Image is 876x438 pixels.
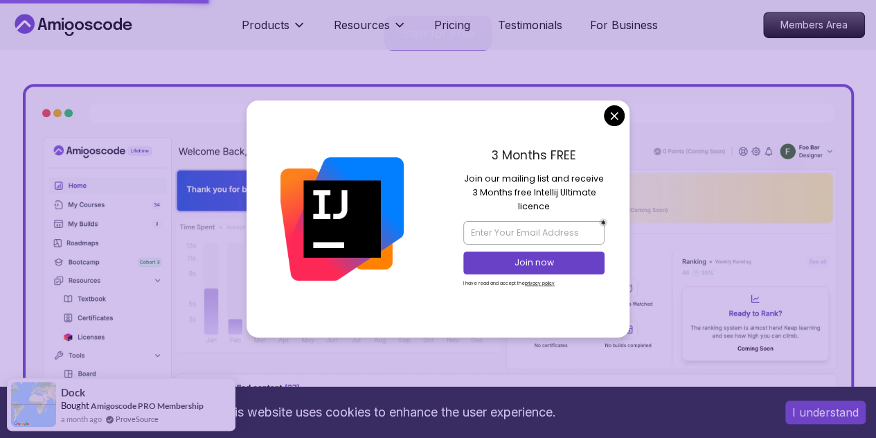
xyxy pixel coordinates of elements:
[498,17,562,33] a: Testimonials
[242,17,289,33] p: Products
[334,17,390,33] p: Resources
[61,413,102,425] span: a month ago
[590,17,658,33] a: For Business
[785,401,866,424] button: Accept cookies
[91,401,204,411] a: Amigoscode PRO Membership
[10,397,765,428] div: This website uses cookies to enhance the user experience.
[763,12,865,38] a: Members Area
[11,382,56,427] img: provesource social proof notification image
[334,17,406,44] button: Resources
[764,12,864,37] p: Members Area
[61,400,89,411] span: Bought
[61,387,85,398] span: Dock
[434,17,470,33] a: Pricing
[242,17,306,44] button: Products
[116,413,159,425] a: ProveSource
